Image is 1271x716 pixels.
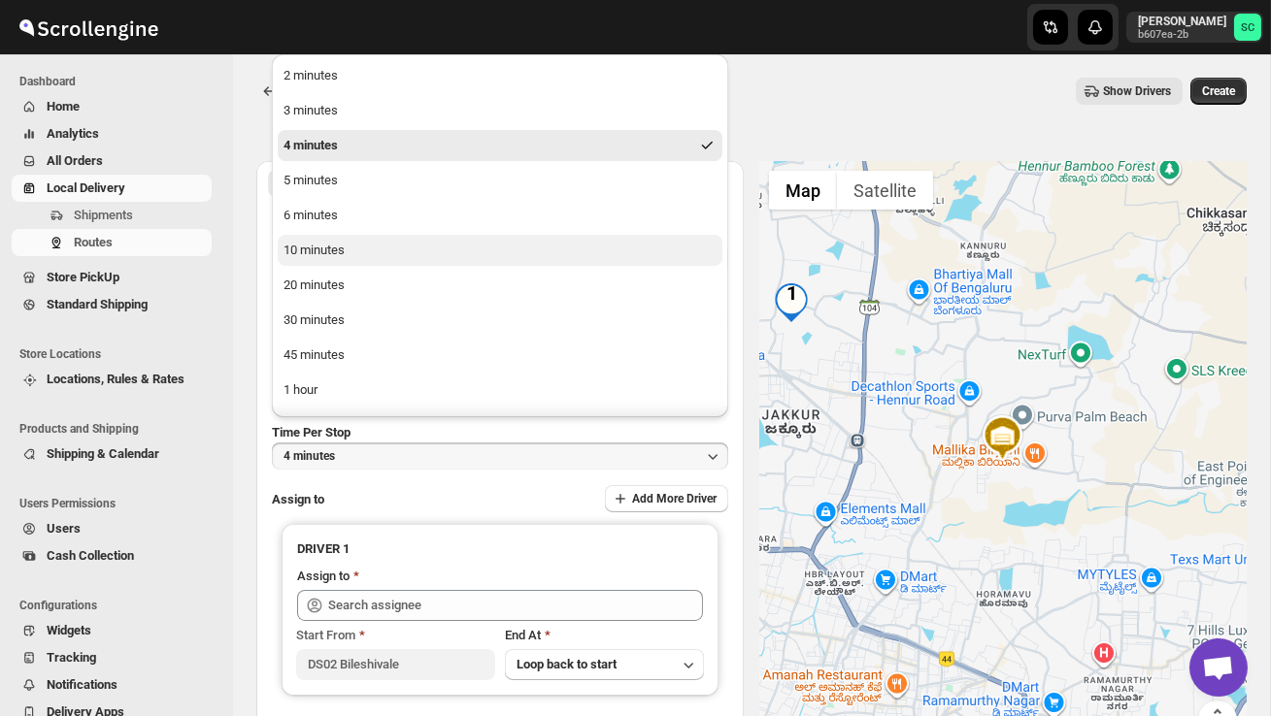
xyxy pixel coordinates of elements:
button: 2 minutes [278,60,722,91]
span: 4 minutes [284,448,335,464]
button: Shipments [12,202,212,229]
span: Dashboard [19,74,219,89]
img: ScrollEngine [16,3,161,51]
button: 4 minutes [272,442,728,470]
button: Widgets [12,617,212,644]
div: Assign to [297,567,350,586]
div: 4 minutes [284,136,338,155]
div: Open chat [1189,638,1248,697]
p: [PERSON_NAME] [1138,14,1226,29]
div: 10 minutes [284,241,345,260]
div: 30 minutes [284,310,345,330]
span: Create [1202,83,1235,99]
div: 2 minutes [284,66,338,85]
button: Locations, Rules & Rates [12,366,212,393]
span: Shipping & Calendar [47,446,159,461]
button: 20 minutes [278,270,722,301]
span: Loop back to start [517,657,617,671]
span: Start From [296,628,355,642]
div: 3 minutes [284,101,338,120]
span: Assign to [272,492,324,506]
button: User menu [1126,12,1263,43]
span: Users [47,521,81,536]
span: Tracking [47,650,96,665]
span: Time Per Stop [272,425,351,439]
h3: DRIVER 1 [297,539,703,559]
text: SC [1241,21,1254,34]
button: 6 minutes [278,200,722,231]
button: Home [12,93,212,120]
button: Routes [12,229,212,256]
div: 45 minutes [284,345,345,365]
span: Show Drivers [1103,83,1171,99]
span: Local Delivery [47,180,125,195]
button: Add More Driver [605,485,728,512]
button: Shipping & Calendar [12,440,212,468]
span: Users Permissions [19,496,219,511]
button: Create [1190,78,1247,105]
div: 6 minutes [284,206,338,225]
div: 90 minutes [284,415,345,435]
button: 10 minutes [278,235,722,266]
span: Locations, Rules & Rates [47,372,184,386]
span: All Orders [47,153,103,168]
button: Analytics [12,120,212,147]
button: Show Drivers [1076,78,1183,105]
span: Sanjay chetri [1234,14,1261,41]
span: Store Locations [19,346,219,362]
span: Widgets [47,623,91,637]
span: Cash Collection [47,548,134,563]
span: Configurations [19,598,219,613]
button: 30 minutes [278,305,722,336]
div: End At [505,626,704,645]
div: 1 [772,283,811,322]
p: b607ea-2b [1138,29,1226,41]
span: Add More Driver [632,491,717,506]
button: Routes [256,78,284,105]
button: 1 hour [278,374,722,406]
span: Standard Shipping [47,297,148,311]
span: Shipments [74,208,133,222]
div: 1 hour [284,380,318,400]
button: Loop back to start [505,649,704,680]
span: Store PickUp [47,270,119,284]
button: Show street map [769,171,837,210]
div: 5 minutes [284,171,338,190]
span: Products and Shipping [19,421,219,437]
button: 4 minutes [278,130,722,161]
span: Notifications [47,677,117,692]
button: Tracking [12,644,212,671]
button: All Orders [12,147,212,175]
button: 90 minutes [278,409,722,440]
span: Home [47,99,80,114]
button: 3 minutes [278,95,722,126]
input: Search assignee [328,590,703,621]
span: Routes [74,235,113,249]
button: Cash Collection [12,542,212,570]
button: Show satellite imagery [837,171,933,210]
button: Users [12,515,212,542]
div: 20 minutes [284,276,345,295]
button: 45 minutes [278,340,722,371]
span: Analytics [47,126,99,141]
button: All Route Options [268,170,498,197]
button: 5 minutes [278,165,722,196]
button: Notifications [12,671,212,699]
